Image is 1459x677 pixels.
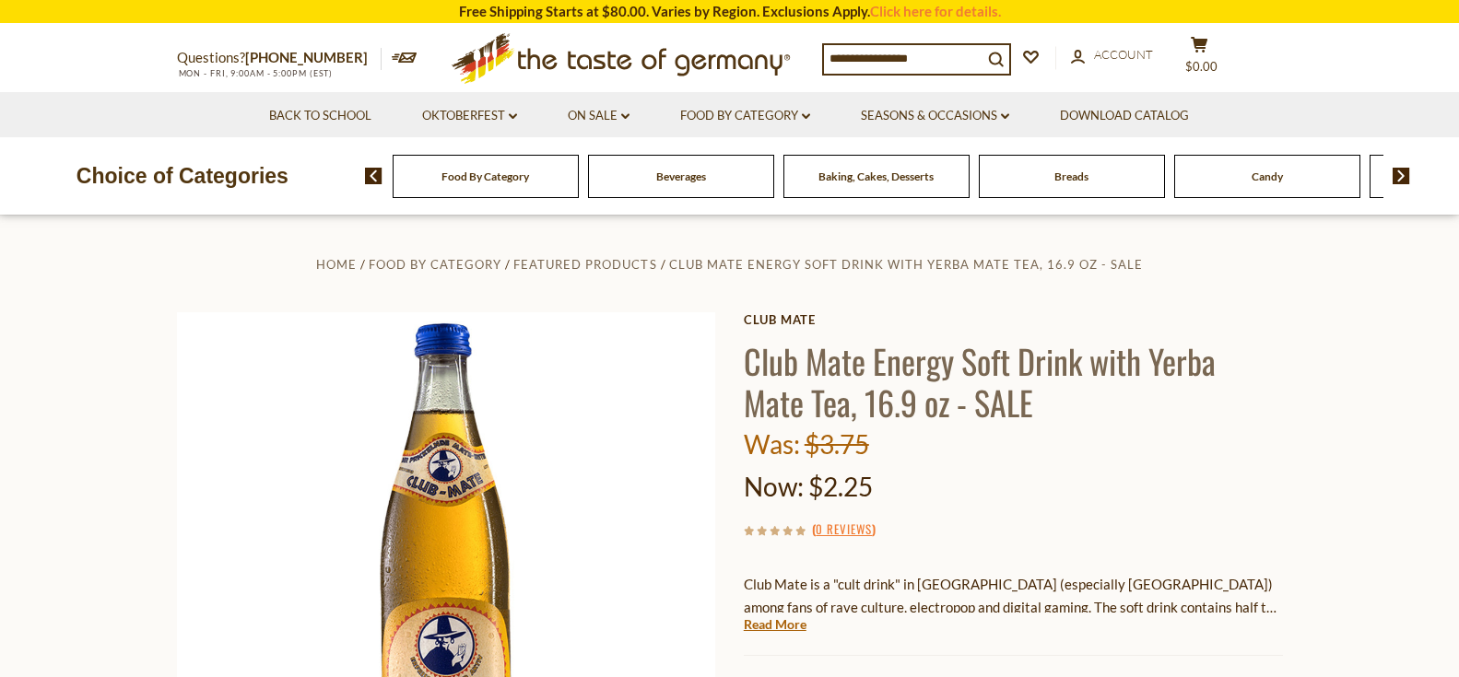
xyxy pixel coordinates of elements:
[744,471,804,502] label: Now:
[269,106,371,126] a: Back to School
[513,257,656,272] a: Featured Products
[744,428,800,460] label: Was:
[816,519,872,540] a: 0 Reviews
[680,106,810,126] a: Food By Category
[744,573,1283,619] p: Club Mate is a "cult drink" in [GEOGRAPHIC_DATA] (especially [GEOGRAPHIC_DATA]) among fans of rav...
[1071,45,1153,65] a: Account
[1252,169,1283,183] a: Candy
[422,106,517,126] a: Oktoberfest
[744,615,806,634] a: Read More
[808,471,873,502] span: $2.25
[812,519,876,538] span: ( )
[818,169,934,183] a: Baking, Cakes, Desserts
[316,257,357,272] a: Home
[177,68,334,78] span: MON - FRI, 9:00AM - 5:00PM (EST)
[1094,47,1153,62] span: Account
[568,106,629,126] a: On Sale
[805,428,869,460] span: $3.75
[1393,168,1410,184] img: next arrow
[669,257,1143,272] a: Club Mate Energy Soft Drink with Yerba Mate Tea, 16.9 oz - SALE
[369,257,501,272] a: Food By Category
[1060,106,1189,126] a: Download Catalog
[656,169,706,183] a: Beverages
[365,168,382,184] img: previous arrow
[441,169,529,183] a: Food By Category
[1054,169,1088,183] a: Breads
[744,312,1283,327] a: Club Mate
[1172,36,1228,82] button: $0.00
[861,106,1009,126] a: Seasons & Occasions
[177,46,382,70] p: Questions?
[1185,59,1218,74] span: $0.00
[870,3,1001,19] a: Click here for details.
[744,340,1283,423] h1: Club Mate Energy Soft Drink with Yerba Mate Tea, 16.9 oz - SALE
[245,49,368,65] a: [PHONE_NUMBER]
